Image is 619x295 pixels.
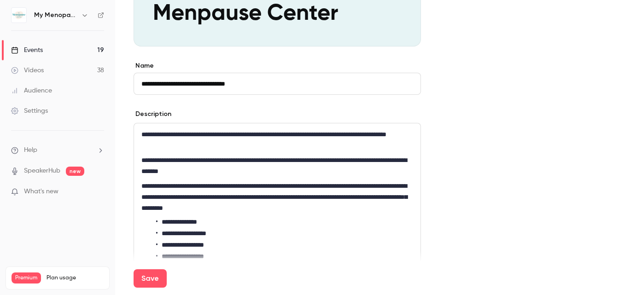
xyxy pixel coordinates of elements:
label: Name [134,61,421,70]
span: Help [24,145,37,155]
li: help-dropdown-opener [11,145,104,155]
iframe: Noticeable Trigger [93,188,104,196]
span: What's new [24,187,58,197]
span: Premium [12,272,41,283]
span: Plan usage [47,274,104,282]
img: My Menopause Centre [12,8,26,23]
a: SpeakerHub [24,166,60,176]
button: Save [134,269,167,288]
div: Audience [11,86,52,95]
label: Description [134,110,171,119]
span: new [66,167,84,176]
div: Videos [11,66,44,75]
div: Events [11,46,43,55]
h6: My Menopause Centre [34,11,77,20]
div: Settings [11,106,48,116]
